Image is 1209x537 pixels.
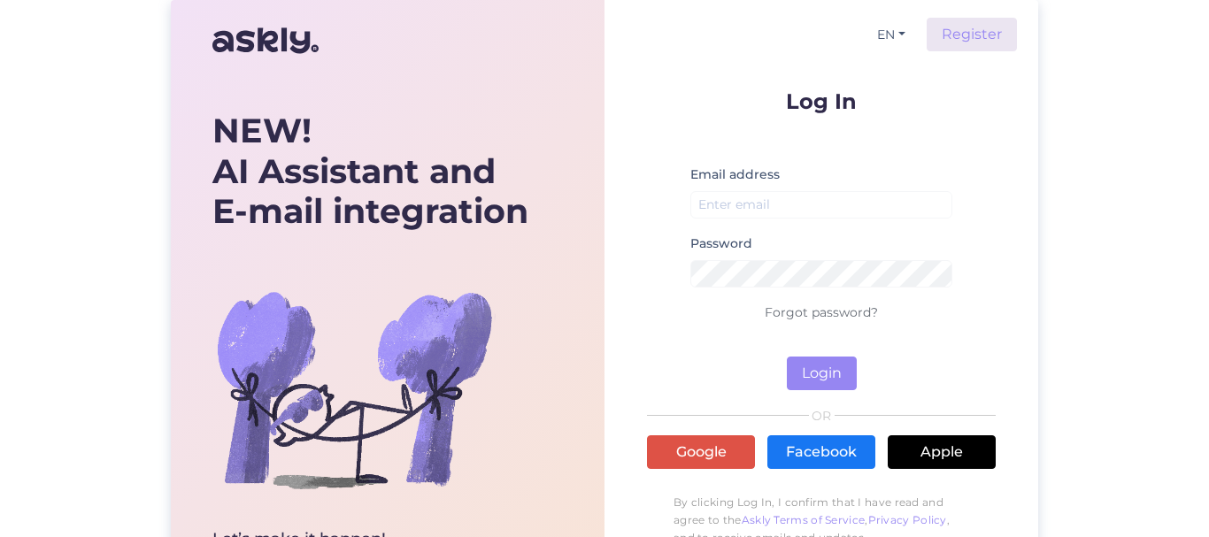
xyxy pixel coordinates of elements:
span: OR [809,410,835,422]
button: EN [870,22,913,48]
p: Log In [647,90,996,112]
a: Privacy Policy [868,513,947,526]
a: Askly Terms of Service [742,513,866,526]
label: Password [690,234,752,253]
button: Login [787,357,857,390]
b: NEW! [212,110,312,151]
input: Enter email [690,191,952,219]
img: bg-askly [212,248,496,531]
a: Facebook [767,435,875,469]
a: Google [647,435,755,469]
a: Apple [888,435,996,469]
a: Forgot password? [765,304,878,320]
img: Askly [212,19,319,62]
label: Email address [690,165,780,184]
div: AI Assistant and E-mail integration [212,111,528,232]
a: Register [927,18,1017,51]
